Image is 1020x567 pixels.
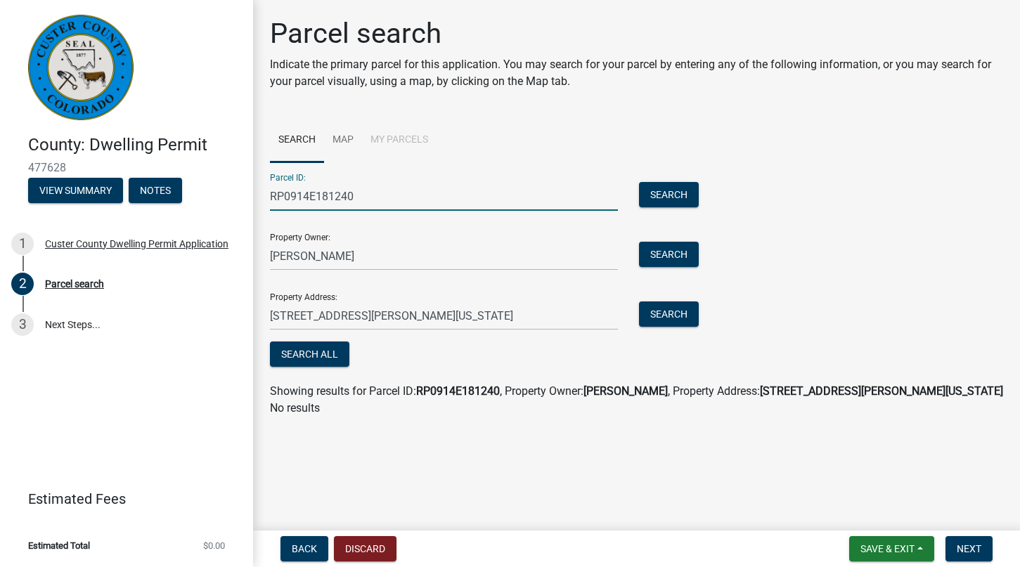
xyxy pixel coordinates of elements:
[11,313,34,336] div: 3
[11,233,34,255] div: 1
[639,182,699,207] button: Search
[270,400,1003,417] p: No results
[129,178,182,203] button: Notes
[334,536,396,561] button: Discard
[860,543,915,554] span: Save & Exit
[203,541,225,550] span: $0.00
[270,56,1003,90] p: Indicate the primary parcel for this application. You may search for your parcel by entering any ...
[583,384,668,398] strong: [PERSON_NAME]
[11,273,34,295] div: 2
[270,118,324,163] a: Search
[28,161,225,174] span: 477628
[11,485,231,513] a: Estimated Fees
[270,383,1003,400] div: Showing results for Parcel ID: , Property Owner: , Property Address:
[280,536,328,561] button: Back
[849,536,934,561] button: Save & Exit
[28,135,242,155] h4: County: Dwelling Permit
[270,17,1003,51] h1: Parcel search
[270,341,349,367] button: Search All
[639,301,699,327] button: Search
[28,178,123,203] button: View Summary
[292,543,317,554] span: Back
[324,118,362,163] a: Map
[945,536,993,561] button: Next
[957,543,981,554] span: Next
[45,279,104,289] div: Parcel search
[416,384,500,398] strong: RP0914E181240
[28,15,134,120] img: Custer County, Colorado
[45,239,228,249] div: Custer County Dwelling Permit Application
[28,541,90,550] span: Estimated Total
[129,185,182,197] wm-modal-confirm: Notes
[28,185,123,197] wm-modal-confirm: Summary
[639,242,699,267] button: Search
[760,384,1003,398] strong: [STREET_ADDRESS][PERSON_NAME][US_STATE]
